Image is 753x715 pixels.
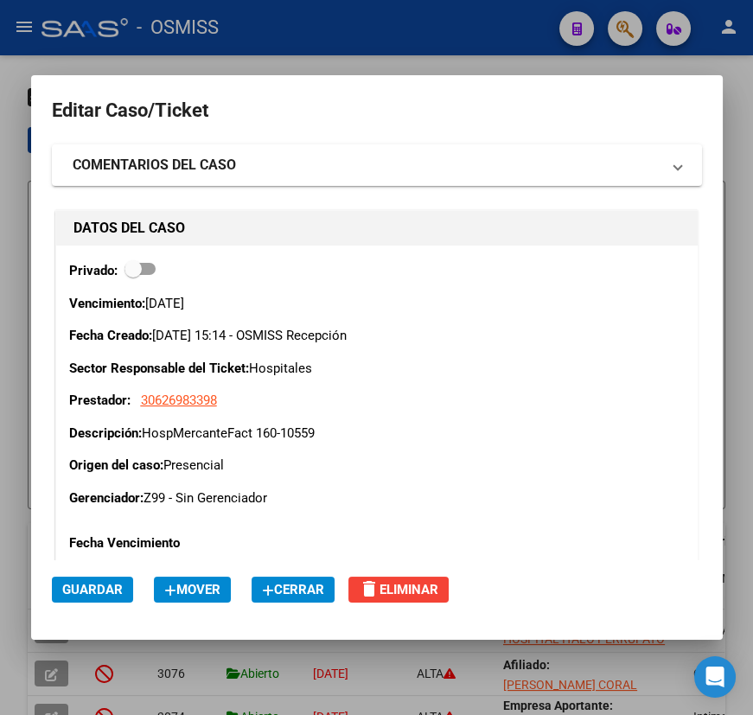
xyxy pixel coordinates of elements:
span: Guardar [62,582,123,597]
mat-icon: delete [359,578,380,599]
p: [DATE] 15:14 - OSMISS Recepción [69,326,685,346]
button: Guardar [52,577,133,603]
strong: COMENTARIOS DEL CASO [73,155,236,176]
p: Fecha Vencimiento [69,533,254,553]
button: Eliminar [348,577,449,603]
strong: DATOS DEL CASO [73,220,185,236]
strong: Sector Responsable del Ticket: [69,361,249,376]
h2: Editar Caso/Ticket [52,94,702,127]
mat-expansion-panel-header: COMENTARIOS DEL CASO [52,144,702,186]
p: Hospitales [69,359,685,379]
strong: Descripción: [69,425,142,441]
span: Eliminar [359,582,438,597]
div: Open Intercom Messenger [694,656,736,698]
p: Presencial [69,456,685,476]
p: Z99 - Sin Gerenciador [69,488,685,508]
strong: Vencimiento: [69,296,145,311]
span: Cerrar [262,582,324,597]
strong: Prestador: [69,393,131,408]
button: Mover [154,577,231,603]
strong: Origen del caso: [69,457,163,473]
button: Cerrar [252,577,335,603]
strong: Fecha Creado: [69,328,152,343]
strong: Gerenciador: [69,490,144,506]
p: HospMercanteFact 160-10559 [69,424,685,444]
strong: Privado: [69,263,118,278]
span: 30626983398 [141,393,217,408]
span: Mover [164,582,220,597]
p: [DATE] [69,294,685,314]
